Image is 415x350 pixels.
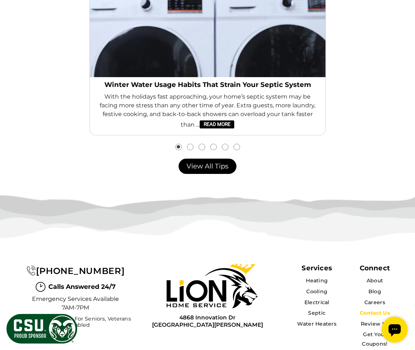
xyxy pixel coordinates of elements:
[96,80,320,89] a: Winter Water Usage Habits That Strain Your Septic System
[152,314,263,328] a: 4868 Innovation Dr[GEOGRAPHIC_DATA][PERSON_NAME]
[152,314,263,321] span: 4868 Innovation Dr
[306,288,327,295] a: Cooling
[179,159,236,174] a: View All Tips
[48,282,116,291] span: Calls Answered 24/7
[36,266,124,276] span: [PHONE_NUMBER]
[368,288,381,295] a: Blog
[297,321,336,327] a: Water Heaters
[200,120,234,128] a: Read More
[5,313,78,345] img: CSU Sponsor Badge
[27,266,124,276] a: [PHONE_NUMBER]
[360,264,390,272] div: Connect
[32,295,119,312] span: Emergency Services Available 7AM-7PM
[304,299,330,306] a: Electrical
[361,321,389,327] a: Review Us
[362,331,387,347] a: Get Your Coupons!
[152,321,263,328] span: [GEOGRAPHIC_DATA][PERSON_NAME]
[96,92,320,129] span: With the holidays fast approaching, your home’s septic system may be facing more stress than any ...
[306,277,328,284] a: Heating
[308,310,326,316] a: Septic
[360,310,390,316] a: Contact Us
[367,277,383,284] a: About
[302,264,332,272] span: Services
[3,3,29,29] div: Open chat widget
[364,299,385,306] a: Careers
